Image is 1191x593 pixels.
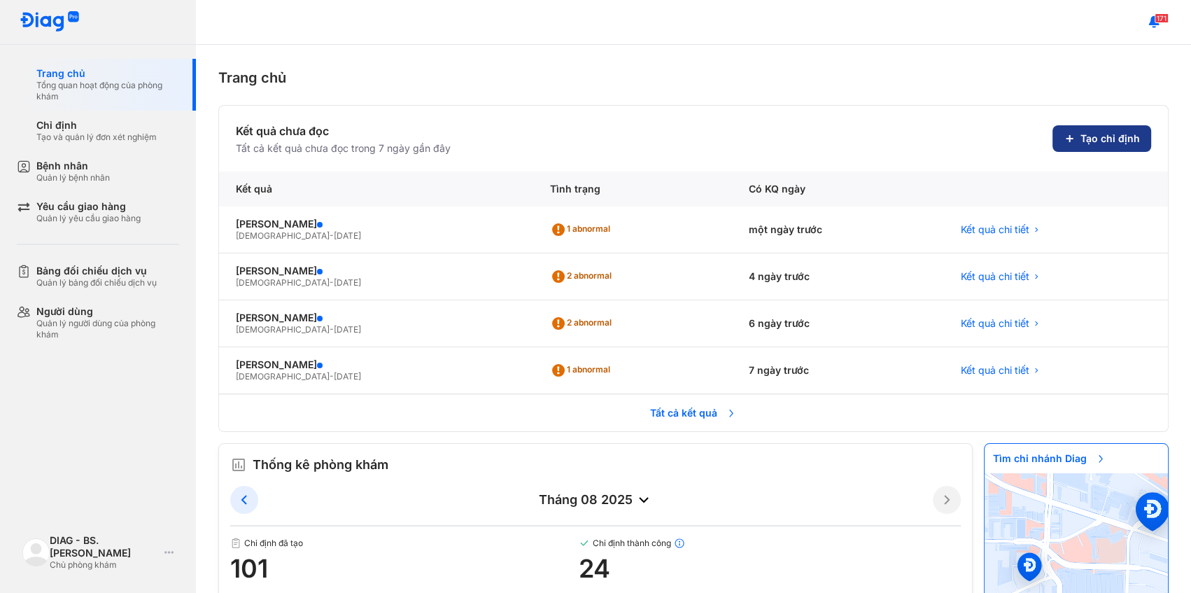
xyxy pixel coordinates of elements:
[36,277,157,288] div: Quản lý bảng đối chiếu dịch vụ
[36,265,157,277] div: Bảng đối chiếu dịch vụ
[36,119,157,132] div: Chỉ định
[236,218,516,230] div: [PERSON_NAME]
[230,538,241,549] img: document.50c4cfd0.svg
[330,324,334,335] span: -
[36,132,157,143] div: Tạo và quản lý đơn xét nghiệm
[550,359,616,382] div: 1 abnormal
[50,534,159,559] div: DIAG - BS. [PERSON_NAME]
[258,491,933,508] div: tháng 08 2025
[236,230,330,241] span: [DEMOGRAPHIC_DATA]
[334,230,361,241] span: [DATE]
[961,317,1029,330] span: Kết quả chi tiết
[20,11,80,33] img: logo
[22,538,50,566] img: logo
[330,277,334,288] span: -
[219,172,533,207] div: Kết quả
[36,213,141,224] div: Quản lý yêu cầu giao hàng
[236,358,516,371] div: [PERSON_NAME]
[36,172,110,183] div: Quản lý bệnh nhân
[50,559,159,571] div: Chủ phòng khám
[732,253,943,300] div: 4 ngày trước
[330,230,334,241] span: -
[579,538,590,549] img: checked-green.01cc79e0.svg
[1080,132,1140,145] span: Tạo chỉ định
[253,455,388,475] span: Thống kê phòng khám
[961,364,1029,377] span: Kết quả chi tiết
[579,554,961,582] span: 24
[334,371,361,382] span: [DATE]
[218,67,1169,88] div: Trang chủ
[579,538,961,549] span: Chỉ định thành công
[236,265,516,277] div: [PERSON_NAME]
[236,142,451,155] div: Tất cả kết quả chưa đọc trong 7 ngày gần đây
[732,172,943,207] div: Có KQ ngày
[985,444,1115,473] span: Tìm chi nhánh Diag
[550,312,617,335] div: 2 abnormal
[334,324,361,335] span: [DATE]
[550,265,617,288] div: 2 abnormal
[732,347,943,394] div: 7 ngày trước
[36,160,110,172] div: Bệnh nhân
[236,324,330,335] span: [DEMOGRAPHIC_DATA]
[236,371,330,382] span: [DEMOGRAPHIC_DATA]
[674,538,685,549] img: info.7e716105.svg
[230,538,579,549] span: Chỉ định đã tạo
[36,80,179,102] div: Tổng quan hoạt động của phòng khám
[732,207,943,253] div: một ngày trước
[961,270,1029,283] span: Kết quả chi tiết
[236,277,330,288] span: [DEMOGRAPHIC_DATA]
[1052,125,1151,152] button: Tạo chỉ định
[533,172,733,207] div: Tình trạng
[36,305,179,318] div: Người dùng
[36,318,179,340] div: Quản lý người dùng của phòng khám
[961,223,1029,236] span: Kết quả chi tiết
[236,312,516,324] div: [PERSON_NAME]
[36,67,179,80] div: Trang chủ
[236,123,451,139] div: Kết quả chưa đọc
[36,200,141,213] div: Yêu cầu giao hàng
[550,218,616,241] div: 1 abnormal
[334,277,361,288] span: [DATE]
[230,554,579,582] span: 101
[1155,13,1169,23] span: 171
[732,300,943,347] div: 6 ngày trước
[330,371,334,382] span: -
[642,398,745,428] span: Tất cả kết quả
[230,456,247,473] img: order.5a6da16c.svg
